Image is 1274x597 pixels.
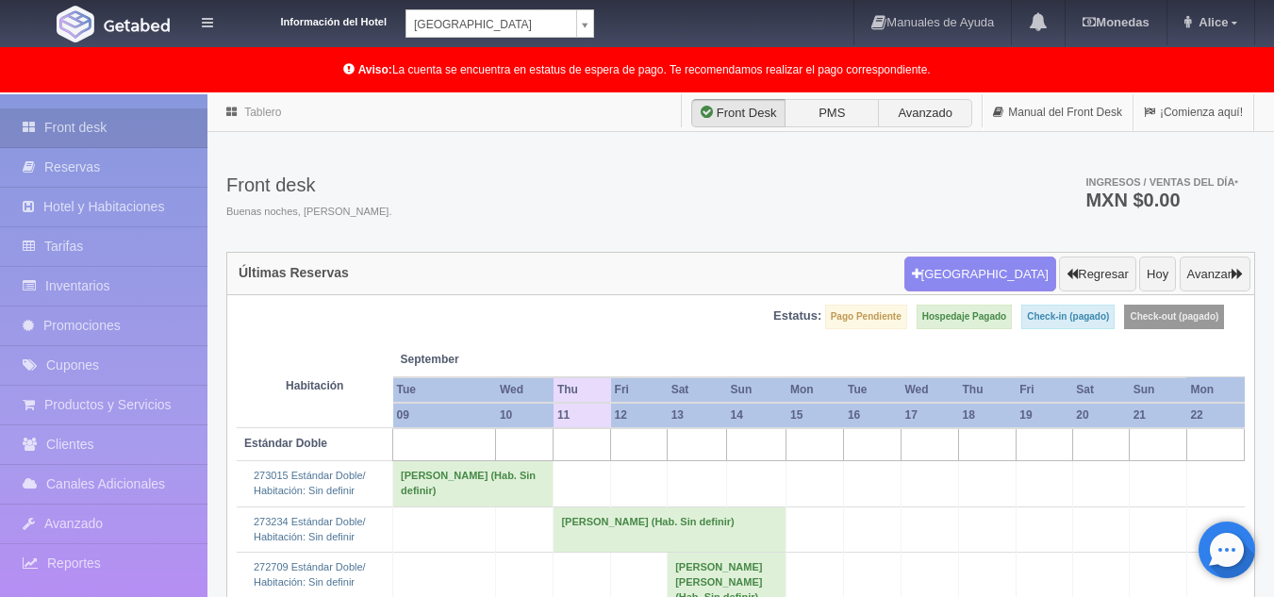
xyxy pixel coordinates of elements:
a: Manual del Front Desk [983,94,1133,131]
th: 17 [901,403,958,428]
a: 272709 Estándar Doble/Habitación: Sin definir [254,561,366,588]
th: Tue [393,377,496,403]
th: Mon [1186,377,1244,403]
th: Fri [611,377,668,403]
label: Pago Pendiente [825,305,907,329]
th: 12 [611,403,668,428]
strong: Habitación [286,379,343,392]
button: Hoy [1139,257,1176,292]
label: PMS [785,99,879,127]
img: Getabed [104,18,170,32]
td: [PERSON_NAME] (Hab. Sin definir) [554,506,786,552]
th: 20 [1072,403,1129,428]
th: 22 [1186,403,1244,428]
th: Sun [1130,377,1187,403]
th: Sat [668,377,727,403]
button: Avanzar [1180,257,1250,292]
a: ¡Comienza aquí! [1133,94,1253,131]
span: September [401,352,546,368]
button: Regresar [1059,257,1135,292]
th: 18 [959,403,1017,428]
th: 11 [554,403,611,428]
th: 15 [786,403,844,428]
th: 10 [496,403,554,428]
th: 19 [1016,403,1072,428]
th: Sat [1072,377,1129,403]
span: Ingresos / Ventas del día [1085,176,1238,188]
span: Buenas noches, [PERSON_NAME]. [226,205,391,220]
th: 13 [668,403,727,428]
span: Alice [1194,15,1228,29]
a: Tablero [244,106,281,119]
label: Check-out (pagado) [1124,305,1224,329]
label: Estatus: [773,307,821,325]
a: [GEOGRAPHIC_DATA] [405,9,594,38]
th: Tue [844,377,902,403]
td: [PERSON_NAME] (Hab. Sin definir) [393,461,554,506]
b: Estándar Doble [244,437,327,450]
th: Wed [901,377,958,403]
img: Getabed [57,6,94,42]
th: Mon [786,377,844,403]
label: Check-in (pagado) [1021,305,1115,329]
label: Front Desk [691,99,786,127]
th: Fri [1016,377,1072,403]
th: Thu [959,377,1017,403]
b: Monedas [1083,15,1149,29]
th: Sun [727,377,786,403]
a: 273234 Estándar Doble/Habitación: Sin definir [254,516,366,542]
button: [GEOGRAPHIC_DATA] [904,257,1056,292]
b: Aviso: [358,63,392,76]
dt: Información del Hotel [236,9,387,30]
th: 16 [844,403,902,428]
th: Wed [496,377,554,403]
h3: Front desk [226,174,391,195]
span: [GEOGRAPHIC_DATA] [414,10,569,39]
th: 14 [727,403,786,428]
label: Hospedaje Pagado [917,305,1012,329]
label: Avanzado [878,99,972,127]
h4: Últimas Reservas [239,266,349,280]
th: 09 [393,403,496,428]
th: 21 [1130,403,1187,428]
h3: MXN $0.00 [1085,191,1238,209]
th: Thu [554,377,611,403]
a: 273015 Estándar Doble/Habitación: Sin definir [254,470,366,496]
